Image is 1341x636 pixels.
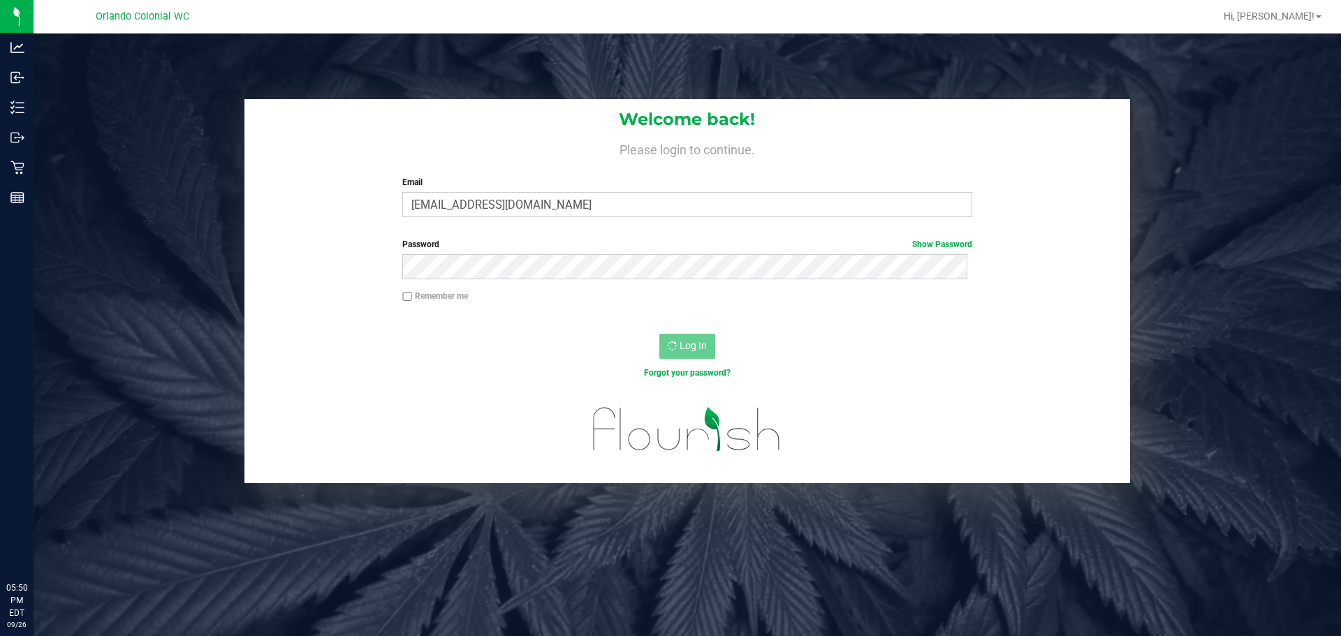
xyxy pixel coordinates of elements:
[680,340,707,351] span: Log In
[402,239,439,249] span: Password
[1224,10,1314,22] span: Hi, [PERSON_NAME]!
[10,101,24,114] inline-svg: Inventory
[10,191,24,205] inline-svg: Reports
[6,582,27,619] p: 05:50 PM EDT
[402,292,412,302] input: Remember me
[402,176,972,188] label: Email
[10,71,24,84] inline-svg: Inbound
[244,140,1130,156] h4: Please login to continue.
[659,334,715,359] button: Log In
[576,394,798,465] img: flourish_logo.svg
[10,40,24,54] inline-svg: Analytics
[10,161,24,175] inline-svg: Retail
[912,239,972,249] a: Show Password
[244,110,1130,128] h1: Welcome back!
[644,368,731,378] a: Forgot your password?
[96,10,189,22] span: Orlando Colonial WC
[10,131,24,145] inline-svg: Outbound
[402,290,468,302] label: Remember me
[6,619,27,630] p: 09/26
